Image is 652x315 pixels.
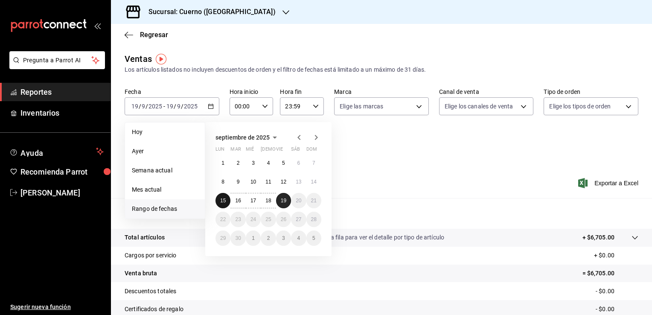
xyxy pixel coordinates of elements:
[215,134,270,141] span: septiembre de 2025
[132,166,198,175] span: Semana actual
[261,155,276,171] button: 4 de septiembre de 2025
[306,174,321,190] button: 14 de septiembre de 2025
[246,212,261,227] button: 24 de septiembre de 2025
[183,103,198,110] input: ----
[141,103,146,110] input: --
[252,235,255,241] abbr: 1 de octubre de 2025
[230,212,245,227] button: 23 de septiembre de 2025
[596,287,638,296] p: - $0.00
[296,179,301,185] abbr: 13 de septiembre de 2025
[246,174,261,190] button: 10 de septiembre de 2025
[296,198,301,204] abbr: 20 de septiembre de 2025
[544,89,638,95] label: Tipo de orden
[291,174,306,190] button: 13 de septiembre de 2025
[594,251,638,260] p: + $0.00
[220,235,226,241] abbr: 29 de septiembre de 2025
[125,305,183,314] p: Certificados de regalo
[582,233,614,242] p: + $6,705.00
[20,107,104,119] span: Inventarios
[140,31,168,39] span: Regresar
[297,160,300,166] abbr: 6 de septiembre de 2025
[276,155,291,171] button: 5 de septiembre de 2025
[291,193,306,208] button: 20 de septiembre de 2025
[297,235,300,241] abbr: 4 de octubre de 2025
[148,103,163,110] input: ----
[261,146,311,155] abbr: jueves
[445,102,513,111] span: Elige los canales de venta
[250,216,256,222] abbr: 24 de septiembre de 2025
[276,174,291,190] button: 12 de septiembre de 2025
[596,305,638,314] p: - $0.00
[306,193,321,208] button: 21 de septiembre de 2025
[125,208,638,219] p: Resumen
[246,230,261,246] button: 1 de octubre de 2025
[215,212,230,227] button: 22 de septiembre de 2025
[296,216,301,222] abbr: 27 de septiembre de 2025
[311,216,317,222] abbr: 28 de septiembre de 2025
[181,103,183,110] span: /
[276,146,283,155] abbr: viernes
[291,230,306,246] button: 4 de octubre de 2025
[235,235,241,241] abbr: 30 de septiembre de 2025
[312,160,315,166] abbr: 7 de septiembre de 2025
[220,216,226,222] abbr: 22 de septiembre de 2025
[549,102,611,111] span: Elige los tipos de orden
[276,193,291,208] button: 19 de septiembre de 2025
[334,89,429,95] label: Marca
[261,174,276,190] button: 11 de septiembre de 2025
[132,147,198,156] span: Ayer
[20,146,93,157] span: Ayuda
[267,235,270,241] abbr: 2 de octubre de 2025
[235,216,241,222] abbr: 23 de septiembre de 2025
[246,193,261,208] button: 17 de septiembre de 2025
[439,89,534,95] label: Canal de venta
[261,193,276,208] button: 18 de septiembre de 2025
[230,230,245,246] button: 30 de septiembre de 2025
[166,103,174,110] input: --
[220,198,226,204] abbr: 15 de septiembre de 2025
[265,179,271,185] abbr: 11 de septiembre de 2025
[9,51,105,69] button: Pregunta a Parrot AI
[125,89,219,95] label: Fecha
[267,160,270,166] abbr: 4 de septiembre de 2025
[280,89,324,95] label: Hora fin
[125,251,177,260] p: Cargos por servicio
[215,230,230,246] button: 29 de septiembre de 2025
[23,56,92,65] span: Pregunta a Parrot AI
[252,160,255,166] abbr: 3 de septiembre de 2025
[230,155,245,171] button: 2 de septiembre de 2025
[215,174,230,190] button: 8 de septiembre de 2025
[250,179,256,185] abbr: 10 de septiembre de 2025
[282,160,285,166] abbr: 5 de septiembre de 2025
[94,22,101,29] button: open_drawer_menu
[237,160,240,166] abbr: 2 de septiembre de 2025
[125,31,168,39] button: Regresar
[261,212,276,227] button: 25 de septiembre de 2025
[281,198,286,204] abbr: 19 de septiembre de 2025
[276,230,291,246] button: 3 de octubre de 2025
[306,146,317,155] abbr: domingo
[174,103,176,110] span: /
[163,103,165,110] span: -
[20,166,104,178] span: Recomienda Parrot
[230,89,274,95] label: Hora inicio
[156,54,166,64] img: Tooltip marker
[235,198,241,204] abbr: 16 de septiembre de 2025
[131,103,139,110] input: --
[132,204,198,213] span: Rango de fechas
[291,155,306,171] button: 6 de septiembre de 2025
[306,212,321,227] button: 28 de septiembre de 2025
[276,212,291,227] button: 26 de septiembre de 2025
[246,146,254,155] abbr: miércoles
[221,160,224,166] abbr: 1 de septiembre de 2025
[177,103,181,110] input: --
[340,102,383,111] span: Elige las marcas
[291,146,300,155] abbr: sábado
[125,65,638,74] div: Los artículos listados no incluyen descuentos de orden y el filtro de fechas está limitado a un m...
[132,128,198,137] span: Hoy
[265,216,271,222] abbr: 25 de septiembre de 2025
[125,233,165,242] p: Total artículos
[311,179,317,185] abbr: 14 de septiembre de 2025
[230,193,245,208] button: 16 de septiembre de 2025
